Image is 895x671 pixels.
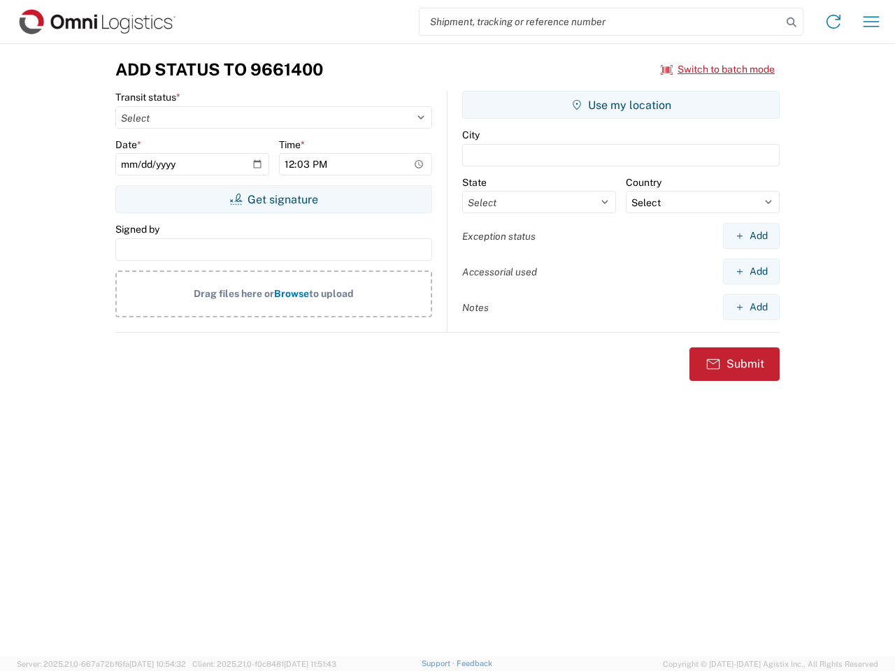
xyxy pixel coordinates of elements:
[115,223,159,236] label: Signed by
[192,660,336,668] span: Client: 2025.21.0-f0c8481
[279,138,305,151] label: Time
[194,288,274,299] span: Drag files here or
[689,347,780,381] button: Submit
[462,129,480,141] label: City
[115,91,180,103] label: Transit status
[422,659,457,668] a: Support
[723,294,780,320] button: Add
[462,230,536,243] label: Exception status
[723,259,780,284] button: Add
[462,301,489,314] label: Notes
[129,660,186,668] span: [DATE] 10:54:32
[309,288,354,299] span: to upload
[115,185,432,213] button: Get signature
[284,660,336,668] span: [DATE] 11:51:43
[274,288,309,299] span: Browse
[462,91,780,119] button: Use my location
[723,223,780,249] button: Add
[661,58,775,81] button: Switch to batch mode
[462,176,487,189] label: State
[462,266,537,278] label: Accessorial used
[457,659,492,668] a: Feedback
[420,8,782,35] input: Shipment, tracking or reference number
[115,59,323,80] h3: Add Status to 9661400
[17,660,186,668] span: Server: 2025.21.0-667a72bf6fa
[115,138,141,151] label: Date
[626,176,661,189] label: Country
[663,658,878,670] span: Copyright © [DATE]-[DATE] Agistix Inc., All Rights Reserved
